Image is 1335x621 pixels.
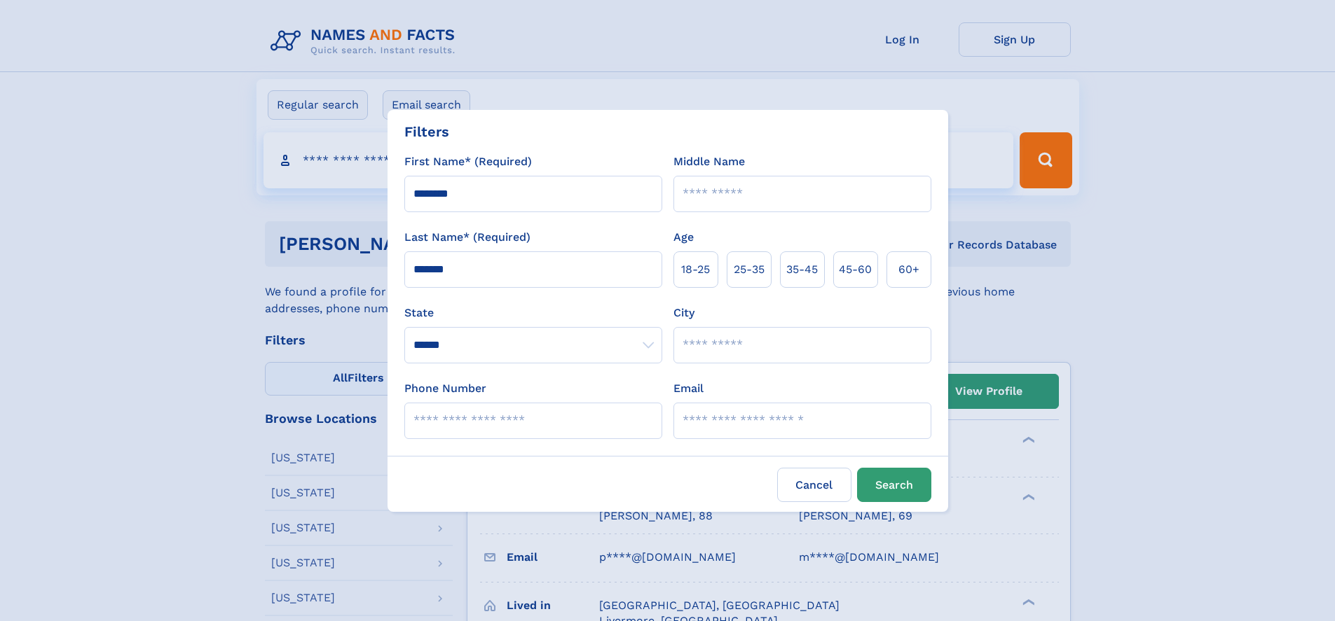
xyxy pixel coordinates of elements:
[857,468,931,502] button: Search
[404,153,532,170] label: First Name* (Required)
[734,261,765,278] span: 25‑35
[404,305,662,321] label: State
[786,261,818,278] span: 35‑45
[681,261,710,278] span: 18‑25
[404,380,486,397] label: Phone Number
[673,380,704,397] label: Email
[673,229,694,246] label: Age
[839,261,872,278] span: 45‑60
[404,121,449,142] div: Filters
[673,153,745,170] label: Middle Name
[898,261,919,278] span: 60+
[673,305,694,321] label: City
[777,468,851,502] label: Cancel
[404,229,530,246] label: Last Name* (Required)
